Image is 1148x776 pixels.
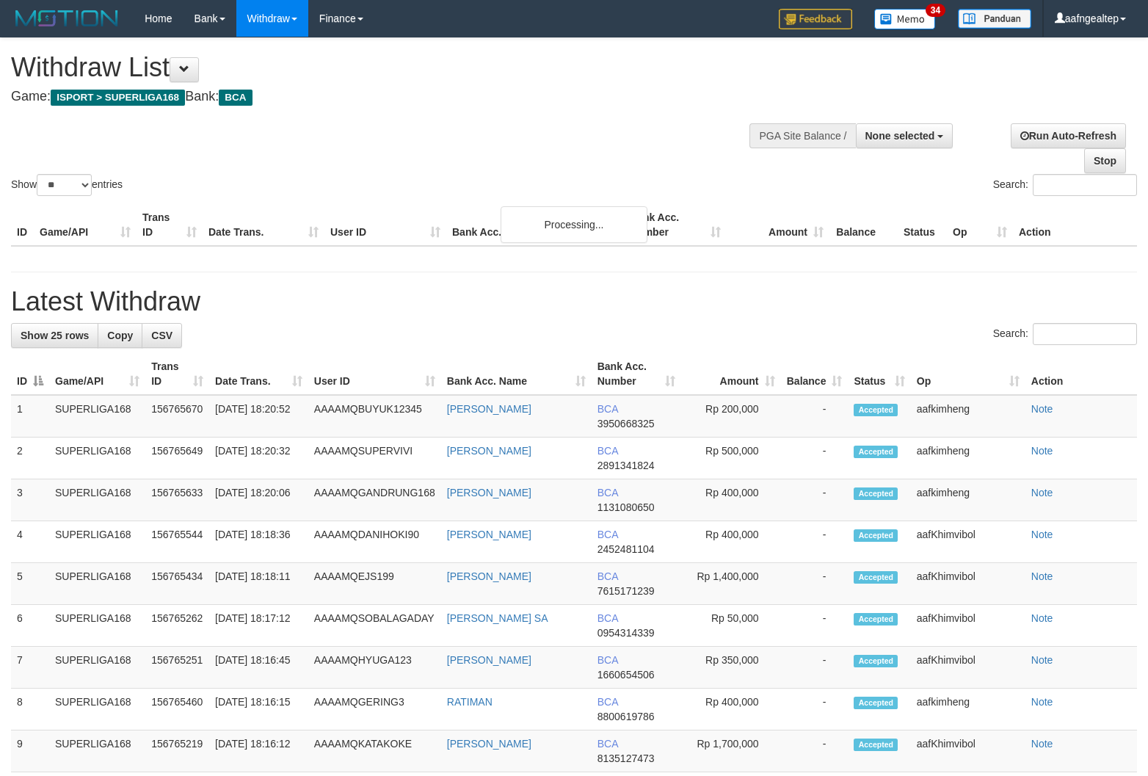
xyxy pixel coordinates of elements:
[137,204,203,246] th: Trans ID
[854,446,898,458] span: Accepted
[597,669,655,681] span: Copy 1660654506 to clipboard
[446,204,624,246] th: Bank Acc. Name
[49,563,145,605] td: SUPERLIGA168
[597,753,655,764] span: Copy 8135127473 to clipboard
[49,395,145,438] td: SUPERLIGA168
[911,438,1025,479] td: aafkimheng
[781,730,849,772] td: -
[597,543,655,555] span: Copy 2452481104 to clipboard
[911,689,1025,730] td: aafkimheng
[597,696,618,708] span: BCA
[447,487,531,498] a: [PERSON_NAME]
[209,353,308,395] th: Date Trans.: activate to sort column ascending
[781,605,849,647] td: -
[11,287,1137,316] h1: Latest Withdraw
[308,353,441,395] th: User ID: activate to sort column ascending
[151,330,172,341] span: CSV
[749,123,855,148] div: PGA Site Balance /
[11,353,49,395] th: ID: activate to sort column descending
[142,323,182,348] a: CSV
[1025,353,1137,395] th: Action
[209,479,308,521] td: [DATE] 18:20:06
[681,647,780,689] td: Rp 350,000
[145,689,209,730] td: 156765460
[781,395,849,438] td: -
[681,479,780,521] td: Rp 400,000
[145,605,209,647] td: 156765262
[1031,696,1053,708] a: Note
[145,438,209,479] td: 156765649
[11,647,49,689] td: 7
[597,711,655,722] span: Copy 8800619786 to clipboard
[856,123,953,148] button: None selected
[49,479,145,521] td: SUPERLIGA168
[145,479,209,521] td: 156765633
[447,529,531,540] a: [PERSON_NAME]
[308,563,441,605] td: AAAAMQEJS199
[854,487,898,500] span: Accepted
[51,90,185,106] span: ISPORT > SUPERLIGA168
[209,563,308,605] td: [DATE] 18:18:11
[874,9,936,29] img: Button%20Memo.svg
[911,605,1025,647] td: aafKhimvibol
[209,730,308,772] td: [DATE] 18:16:12
[49,521,145,563] td: SUPERLIGA168
[107,330,133,341] span: Copy
[11,521,49,563] td: 4
[11,563,49,605] td: 5
[11,204,34,246] th: ID
[49,730,145,772] td: SUPERLIGA168
[681,353,780,395] th: Amount: activate to sort column ascending
[145,521,209,563] td: 156765544
[209,689,308,730] td: [DATE] 18:16:15
[21,330,89,341] span: Show 25 rows
[98,323,142,348] a: Copy
[1031,445,1053,457] a: Note
[447,696,493,708] a: RATIMAN
[597,612,618,624] span: BCA
[926,4,945,17] span: 34
[1031,738,1053,750] a: Note
[145,353,209,395] th: Trans ID: activate to sort column ascending
[219,90,252,106] span: BCA
[441,353,592,395] th: Bank Acc. Name: activate to sort column ascending
[209,647,308,689] td: [DATE] 18:16:45
[447,445,531,457] a: [PERSON_NAME]
[145,730,209,772] td: 156765219
[781,438,849,479] td: -
[848,353,910,395] th: Status: activate to sort column ascending
[11,479,49,521] td: 3
[779,9,852,29] img: Feedback.jpg
[781,521,849,563] td: -
[993,323,1137,345] label: Search:
[447,738,531,750] a: [PERSON_NAME]
[11,323,98,348] a: Show 25 rows
[597,654,618,666] span: BCA
[597,487,618,498] span: BCA
[597,627,655,639] span: Copy 0954314339 to clipboard
[11,90,751,104] h4: Game: Bank:
[597,445,618,457] span: BCA
[1031,654,1053,666] a: Note
[11,689,49,730] td: 8
[501,206,647,243] div: Processing...
[597,403,618,415] span: BCA
[597,460,655,471] span: Copy 2891341824 to clipboard
[681,438,780,479] td: Rp 500,000
[49,647,145,689] td: SUPERLIGA168
[308,395,441,438] td: AAAAMQBUYUK12345
[1031,403,1053,415] a: Note
[781,563,849,605] td: -
[209,605,308,647] td: [DATE] 18:17:12
[781,647,849,689] td: -
[597,570,618,582] span: BCA
[727,204,829,246] th: Amount
[145,647,209,689] td: 156765251
[11,438,49,479] td: 2
[308,605,441,647] td: AAAAMQSOBALAGADAY
[829,204,898,246] th: Balance
[681,605,780,647] td: Rp 50,000
[11,395,49,438] td: 1
[1031,529,1053,540] a: Note
[911,479,1025,521] td: aafkimheng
